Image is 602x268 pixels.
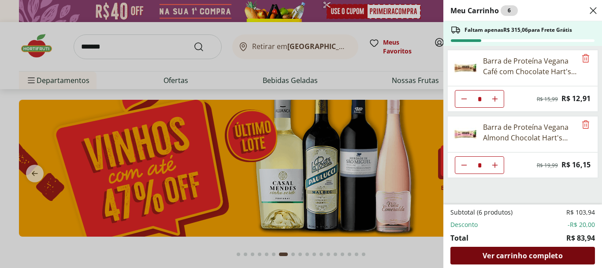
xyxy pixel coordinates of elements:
[537,96,558,103] span: R$ 15,99
[566,233,595,243] span: R$ 83,94
[486,156,504,174] button: Aumentar Quantidade
[483,122,576,143] div: Barra de Proteína Vegana Almond Chocolat Hart's Natural 70g
[450,5,518,16] h2: Meu Carrinho
[566,208,595,217] span: R$ 103,94
[561,159,591,171] span: R$ 16,15
[537,162,558,169] span: R$ 19,99
[450,220,478,229] span: Desconto
[455,156,473,174] button: Diminuir Quantidade
[453,122,478,147] img: Barra de Proteína Vegana Almond Chocolat Hart's Natural 70g
[473,157,486,174] input: Quantidade Atual
[455,90,473,108] button: Diminuir Quantidade
[580,53,591,64] button: Remove
[580,120,591,130] button: Remove
[465,26,572,34] span: Faltam apenas R$ 315,06 para Frete Grátis
[483,56,576,77] div: Barra de Proteína Vegana Café com Chocolate Hart's 70g
[561,93,591,105] span: R$ 12,91
[568,220,595,229] span: -R$ 20,00
[453,56,478,80] img: Barra de Proteína Vegana Café com Chocolate Hart's 70g
[473,91,486,107] input: Quantidade Atual
[450,208,513,217] span: Subtotal (6 produtos)
[450,247,595,264] a: Ver carrinho completo
[483,252,562,259] span: Ver carrinho completo
[486,90,504,108] button: Aumentar Quantidade
[501,5,518,16] div: 6
[450,233,468,243] span: Total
